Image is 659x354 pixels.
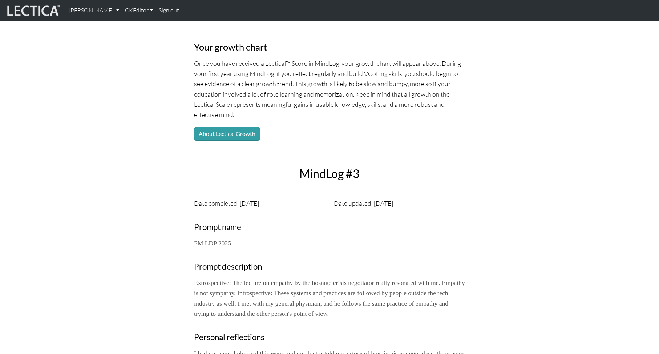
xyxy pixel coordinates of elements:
p: Once you have received a Lectical™ Score in MindLog, your growth chart will appear above. During ... [194,58,465,120]
a: CKEditor [122,3,156,18]
h3: Your growth chart [194,41,465,53]
a: [PERSON_NAME] [66,3,122,18]
h3: Prompt name [194,222,465,232]
h3: Prompt description [194,262,465,272]
span: [DATE] [240,199,259,207]
label: Date completed: [194,198,239,208]
p: Extrospective: The lecture on empathy by the hostage crisis negotiator really resonated with me. ... [194,278,465,319]
img: lecticalive [5,4,60,17]
button: About Lectical Growth [194,127,260,141]
h3: Personal reflections [194,333,465,342]
h2: MindLog #3 [190,167,469,181]
p: PM LDP 2025 [194,238,465,248]
a: Sign out [156,3,182,18]
div: Date updated: [DATE] [329,198,469,208]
